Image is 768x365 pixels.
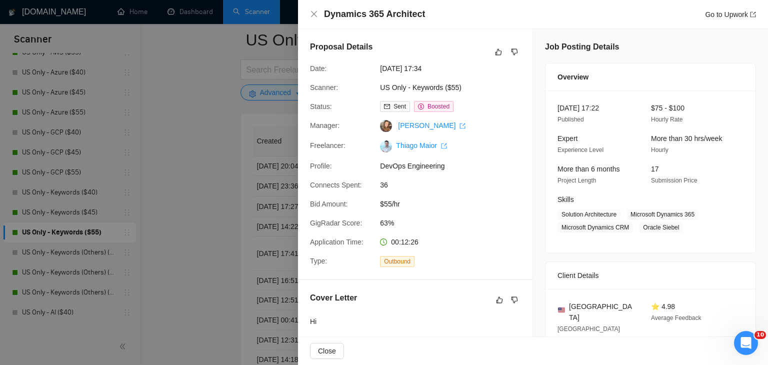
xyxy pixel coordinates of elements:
[750,11,756,17] span: export
[511,48,518,56] span: dislike
[459,123,465,129] span: export
[310,121,339,129] span: Manager:
[310,64,326,72] span: Date:
[310,343,344,359] button: Close
[310,257,327,265] span: Type:
[557,209,620,220] span: Solution Architecture
[380,82,530,93] span: US Only - Keywords ($55)
[492,46,504,58] button: like
[310,10,318,18] button: Close
[310,219,362,227] span: GigRadar Score:
[380,160,530,171] span: DevOps Engineering
[493,294,505,306] button: like
[380,63,530,74] span: [DATE] 17:34
[324,8,425,20] h4: Dynamics 365 Architect
[651,134,722,142] span: More than 30 hrs/week
[508,46,520,58] button: dislike
[380,198,530,209] span: $55/hr
[310,10,318,18] span: close
[427,103,449,110] span: Boosted
[310,102,332,110] span: Status:
[384,103,390,109] span: mail
[651,165,659,173] span: 17
[380,256,414,267] span: Outbound
[310,238,363,246] span: Application Time:
[495,48,502,56] span: like
[310,141,345,149] span: Freelancer:
[651,302,675,310] span: ⭐ 4.98
[651,177,697,184] span: Submission Price
[380,179,530,190] span: 36
[310,292,357,304] h5: Cover Letter
[558,306,565,313] img: 🇺🇸
[310,162,332,170] span: Profile:
[557,165,620,173] span: More than 6 months
[557,146,603,153] span: Experience Level
[508,294,520,306] button: dislike
[557,222,633,233] span: Microsoft Dynamics CRM
[705,10,756,18] a: Go to Upworkexport
[380,140,392,152] img: c1nIYiYEnWxP2TfA_dGaGsU0yq_D39oq7r38QHb4DlzjuvjqWQxPJgmVLd1BESEi1_
[557,104,599,112] span: [DATE] 17:22
[651,116,682,123] span: Hourly Rate
[310,83,338,91] span: Scanner:
[557,116,584,123] span: Published
[310,181,362,189] span: Connects Spent:
[310,41,372,53] h5: Proposal Details
[318,345,336,356] span: Close
[393,103,406,110] span: Sent
[557,262,743,289] div: Client Details
[557,134,577,142] span: Expert
[754,331,766,339] span: 10
[496,296,503,304] span: like
[734,331,758,355] iframe: Intercom live chat
[380,238,387,245] span: clock-circle
[441,143,447,149] span: export
[398,121,465,129] a: [PERSON_NAME] export
[557,325,620,344] span: [GEOGRAPHIC_DATA] 05:25 PM
[557,195,574,203] span: Skills
[626,209,698,220] span: Microsoft Dynamics 365
[396,141,447,149] a: Thiago Maior export
[557,71,588,82] span: Overview
[651,104,684,112] span: $75 - $100
[639,222,683,233] span: Oracle Siebel
[418,103,424,109] span: dollar
[651,146,668,153] span: Hourly
[545,41,619,53] h5: Job Posting Details
[651,314,701,321] span: Average Feedback
[310,200,348,208] span: Bid Amount:
[391,238,418,246] span: 00:12:26
[569,301,635,323] span: [GEOGRAPHIC_DATA]
[511,296,518,304] span: dislike
[557,177,596,184] span: Project Length
[380,217,530,228] span: 63%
